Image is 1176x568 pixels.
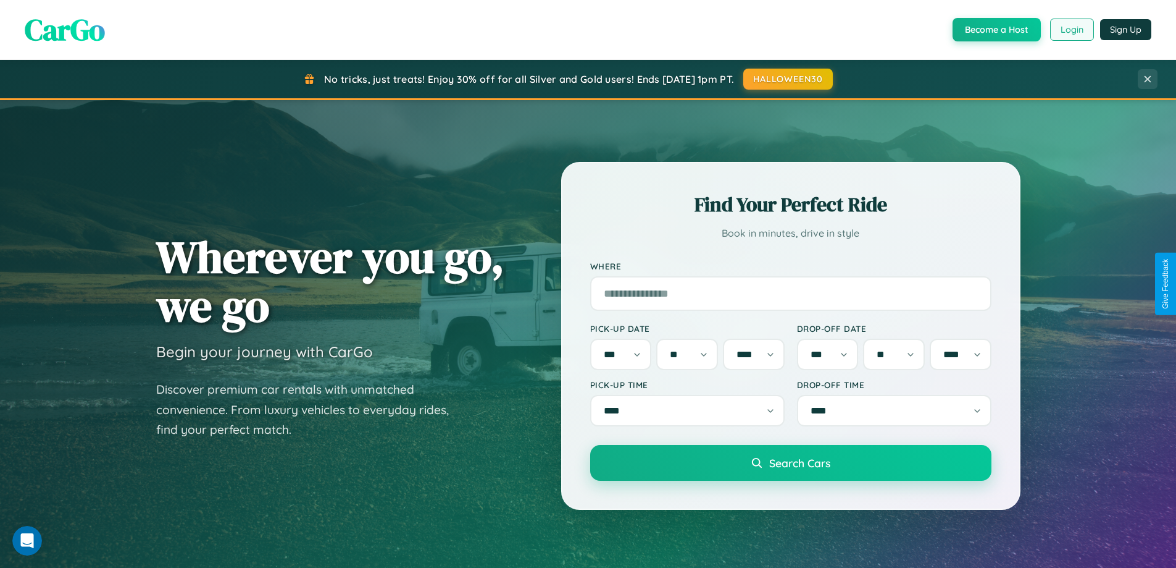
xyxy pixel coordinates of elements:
[953,18,1041,41] button: Become a Host
[156,232,504,330] h1: Wherever you go, we go
[12,526,42,556] iframe: Intercom live chat
[156,379,465,440] p: Discover premium car rentals with unmatched convenience. From luxury vehicles to everyday rides, ...
[590,445,991,481] button: Search Cars
[743,69,833,90] button: HALLOWEEN30
[25,9,105,50] span: CarGo
[1050,19,1094,41] button: Login
[590,191,991,218] h2: Find Your Perfect Ride
[1161,259,1170,309] div: Give Feedback
[324,73,734,85] span: No tricks, just treats! Enjoy 30% off for all Silver and Gold users! Ends [DATE] 1pm PT.
[156,342,373,361] h3: Begin your journey with CarGo
[1100,19,1151,40] button: Sign Up
[797,323,991,334] label: Drop-off Date
[769,456,830,470] span: Search Cars
[590,224,991,242] p: Book in minutes, drive in style
[590,379,785,390] label: Pick-up Time
[797,379,991,390] label: Drop-off Time
[590,261,991,271] label: Where
[590,323,785,334] label: Pick-up Date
